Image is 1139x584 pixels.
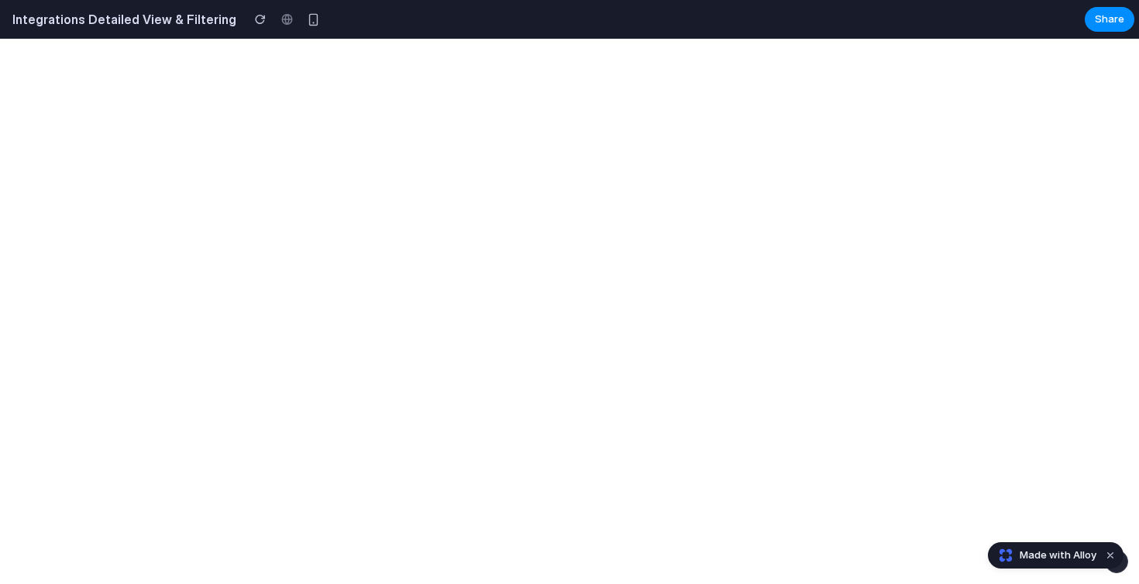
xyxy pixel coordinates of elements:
[1101,546,1120,565] button: Dismiss watermark
[1020,548,1096,563] span: Made with Alloy
[1085,7,1134,32] button: Share
[6,10,236,29] h2: Integrations Detailed View & Filtering
[1095,12,1124,27] span: Share
[989,548,1098,563] a: Made with Alloy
